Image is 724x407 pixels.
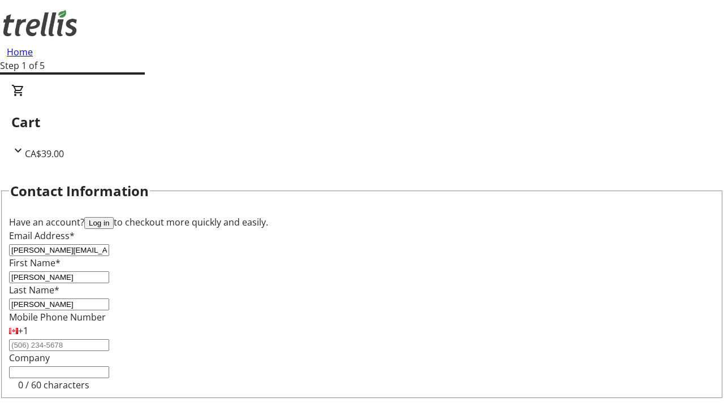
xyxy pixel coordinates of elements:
[84,217,114,229] button: Log in
[10,181,149,201] h2: Contact Information
[9,352,50,364] label: Company
[9,284,59,296] label: Last Name*
[9,215,715,229] div: Have an account? to checkout more quickly and easily.
[11,84,713,161] div: CartCA$39.00
[11,112,713,132] h2: Cart
[9,311,106,323] label: Mobile Phone Number
[25,148,64,160] span: CA$39.00
[9,230,75,242] label: Email Address*
[9,339,109,351] input: (506) 234-5678
[18,379,89,391] tr-character-limit: 0 / 60 characters
[9,257,61,269] label: First Name*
